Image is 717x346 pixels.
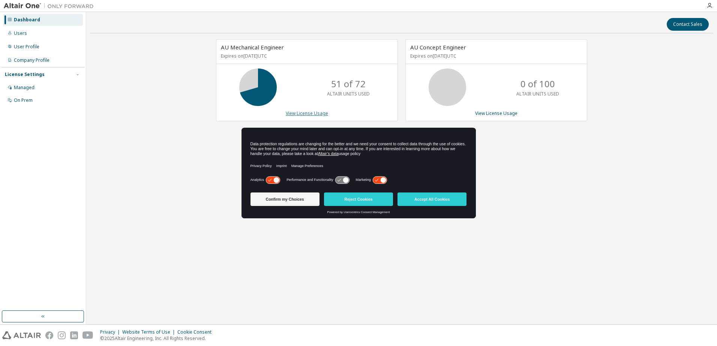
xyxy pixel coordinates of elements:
img: instagram.svg [58,331,66,339]
span: AU Concept Engineer [410,43,466,51]
div: Dashboard [14,17,40,23]
img: facebook.svg [45,331,53,339]
div: Managed [14,85,34,91]
p: 51 of 72 [331,78,366,90]
img: altair_logo.svg [2,331,41,339]
div: User Profile [14,44,39,50]
p: Expires on [DATE] UTC [410,53,580,59]
div: Privacy [100,329,122,335]
p: Expires on [DATE] UTC [221,53,391,59]
p: 0 of 100 [520,78,555,90]
p: ALTAIR UNITS USED [516,91,559,97]
img: Altair One [4,2,97,10]
a: View License Usage [475,110,517,116]
img: youtube.svg [82,331,93,339]
div: License Settings [5,72,45,78]
div: Cookie Consent [177,329,216,335]
button: Contact Sales [667,18,709,31]
div: Users [14,30,27,36]
span: AU Mechanical Engineer [221,43,284,51]
p: ALTAIR UNITS USED [327,91,370,97]
div: Website Terms of Use [122,329,177,335]
img: linkedin.svg [70,331,78,339]
a: View License Usage [286,110,328,116]
div: Company Profile [14,57,49,63]
p: © 2025 Altair Engineering, Inc. All Rights Reserved. [100,335,216,342]
div: On Prem [14,97,33,103]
